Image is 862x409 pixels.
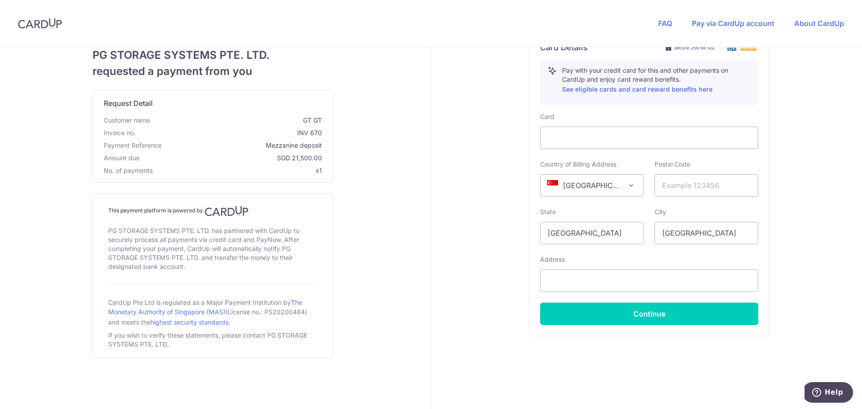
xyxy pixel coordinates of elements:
[150,318,229,326] a: highest security standards
[674,44,715,51] span: Secure 256-bit SSL
[316,167,322,174] span: x1
[104,128,136,137] span: Invoice no.
[562,85,712,93] a: See eligible cards and card reward benefits here
[108,206,317,216] h4: This payment platform is powered by
[104,154,140,163] span: Amount due
[540,207,556,216] label: State
[540,112,554,121] label: Card
[548,132,751,143] iframe: Secure card payment input frame
[92,63,333,79] span: requested a payment from you
[692,19,774,28] a: Pay via CardUp account
[805,382,853,405] iframe: Opens a widget where you can find more information
[540,255,565,264] label: Address
[143,154,322,163] span: SGD 21,500.00
[655,174,758,197] input: Example 123456
[655,207,666,216] label: City
[658,19,672,28] a: FAQ
[722,44,758,51] img: card secure
[92,47,333,63] span: PG STORAGE SYSTEMS PTE. LTD.
[540,303,758,325] button: Continue
[108,329,317,351] div: If you wish to verify these statements, please contact PG STORAGE SYSTEMS PTE. LTD..
[540,174,644,197] span: Singapore
[139,128,322,137] span: INV 670
[540,42,588,53] h6: Card Details
[165,141,322,150] span: Mezzanine deposit
[205,206,249,216] img: CardUp
[108,295,317,329] div: CardUp Pte Ltd is regulated as a Major Payment Institution by (License no.: PS20200484) and meets...
[104,141,162,149] span: translation missing: en.payment_reference
[154,116,322,125] span: GT GT
[18,18,62,29] img: CardUp
[541,175,643,196] span: Singapore
[562,66,751,95] p: Pay with your credit card for this and other payments on CardUp and enjoy card reward benefits.
[655,160,690,169] label: Postal Code
[794,19,844,28] a: About CardUp
[104,99,153,108] span: translation missing: en.request_detail
[104,166,153,175] span: No. of payments
[540,160,616,169] label: Country of Billing Address
[108,224,317,273] div: PG STORAGE SYSTEMS PTE. LTD. has partnered with CardUp to securely process all payments via credi...
[104,116,150,125] span: Customer name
